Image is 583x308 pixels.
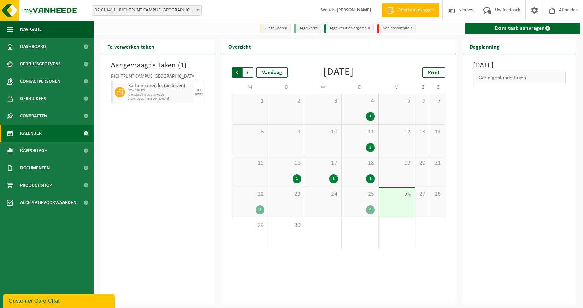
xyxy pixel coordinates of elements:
[236,128,265,136] span: 8
[433,191,441,198] span: 28
[382,128,412,136] span: 12
[396,7,436,14] span: Offerte aanvragen
[20,73,60,90] span: Contactpersonen
[101,39,161,53] h2: Te verwerken taken
[3,293,116,308] iframe: chat widget
[433,128,441,136] span: 14
[433,97,441,105] span: 7
[345,159,375,167] span: 18
[20,55,61,73] span: Bedrijfsgegevens
[272,191,301,198] span: 23
[197,88,201,93] div: DI
[305,81,342,94] td: W
[20,90,46,107] span: Gebruikers
[256,205,264,214] div: 3
[194,93,203,96] div: 30/09
[345,97,375,105] span: 4
[415,81,430,94] td: Z
[473,71,566,85] div: Geen geplande taken
[221,39,258,53] h2: Overzicht
[92,5,202,16] span: 02-011411 - RICHTPUNT CAMPUS EEKLO - EEKLO
[366,143,375,152] div: 2
[366,174,375,183] div: 1
[309,159,338,167] span: 17
[329,174,338,183] div: 1
[236,159,265,167] span: 15
[256,67,288,78] div: Vandaag
[428,70,440,76] span: Print
[20,38,46,55] span: Dashboard
[20,21,42,38] span: Navigatie
[268,81,305,94] td: D
[236,222,265,229] span: 29
[20,159,50,177] span: Documenten
[323,67,354,78] div: [DATE]
[260,24,291,33] li: Uit te voeren
[20,142,47,159] span: Rapportage
[433,159,441,167] span: 21
[419,97,426,105] span: 6
[377,24,416,33] li: Non-conformiteit
[379,81,415,94] td: V
[272,97,301,105] span: 2
[309,97,338,105] span: 3
[111,74,204,81] div: RICHTPUNT CAMPUS [GEOGRAPHIC_DATA]
[243,67,253,78] span: Volgende
[419,191,426,198] span: 27
[128,97,192,101] span: Aanvrager: [PERSON_NAME]
[345,128,375,136] span: 11
[366,205,375,214] div: 2
[465,23,581,34] a: Extra taak aanvragen
[128,89,192,93] span: 20m³ PK PTI
[382,191,412,199] span: 26
[128,93,192,97] span: Omwisseling op aanvraag
[128,83,192,89] span: Karton/papier, los (bedrijven)
[293,174,301,183] div: 1
[463,39,506,53] h2: Dagplanning
[180,62,184,69] span: 1
[20,177,52,194] span: Product Shop
[382,97,412,105] span: 5
[111,60,204,71] h3: Aangevraagde taken ( )
[382,159,412,167] span: 19
[294,24,321,33] li: Afgewerkt
[232,67,242,78] span: Vorige
[419,128,426,136] span: 13
[236,191,265,198] span: 22
[20,125,42,142] span: Kalender
[342,81,379,94] td: D
[337,8,371,13] strong: [PERSON_NAME]
[419,159,426,167] span: 20
[272,159,301,167] span: 16
[309,191,338,198] span: 24
[272,222,301,229] span: 30
[422,67,445,78] a: Print
[430,81,445,94] td: Z
[309,128,338,136] span: 10
[20,194,76,211] span: Acceptatievoorwaarden
[92,6,201,15] span: 02-011411 - RICHTPUNT CAMPUS EEKLO - EEKLO
[473,60,566,71] h3: [DATE]
[272,128,301,136] span: 9
[236,97,265,105] span: 1
[345,191,375,198] span: 25
[232,81,269,94] td: M
[324,24,374,33] li: Afgewerkt en afgemeld
[20,107,47,125] span: Contracten
[366,112,375,121] div: 1
[382,3,439,17] a: Offerte aanvragen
